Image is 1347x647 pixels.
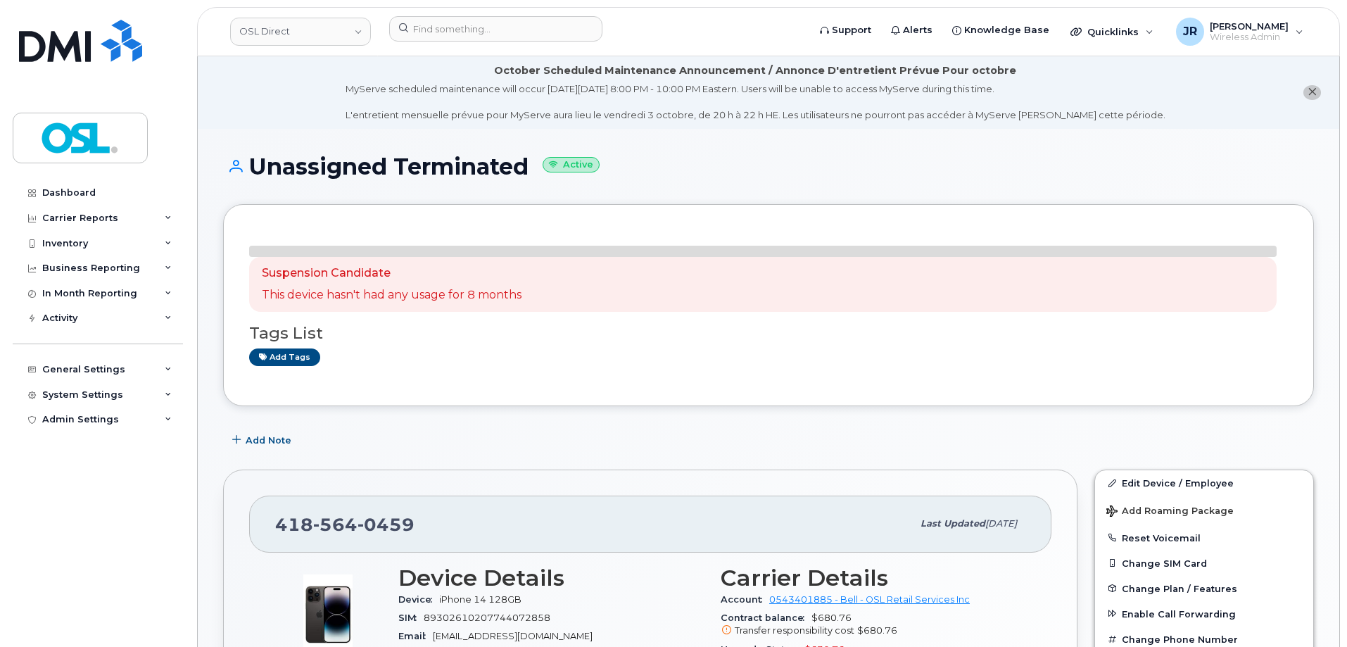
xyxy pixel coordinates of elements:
[1095,496,1313,524] button: Add Roaming Package
[721,613,811,623] span: Contract balance
[494,63,1016,78] div: October Scheduled Maintenance Announcement / Annonce D'entretient Prévue Pour octobre
[358,514,415,535] span: 0459
[1303,85,1321,100] button: close notification
[721,594,769,605] span: Account
[1095,470,1313,496] a: Edit Device / Employee
[433,631,593,641] span: [EMAIL_ADDRESS][DOMAIN_NAME]
[1095,525,1313,551] button: Reset Voicemail
[439,594,521,605] span: iPhone 14 128GB
[223,154,1314,179] h1: Unassigned Terminated
[1095,601,1313,627] button: Enable Call Forwarding
[857,625,897,636] span: $680.76
[424,613,550,623] span: 89302610207744072858
[921,518,985,529] span: Last updated
[721,565,1026,591] h3: Carrier Details
[1122,583,1237,593] span: Change Plan / Features
[735,625,854,636] span: Transfer responsibility cost
[262,287,521,303] p: This device hasn't had any usage for 8 months
[398,631,433,641] span: Email
[246,434,291,447] span: Add Note
[249,325,1288,342] h3: Tags List
[769,594,970,605] a: 0543401885 - Bell - OSL Retail Services Inc
[985,518,1017,529] span: [DATE]
[721,613,1026,638] span: $680.76
[398,565,704,591] h3: Device Details
[262,265,521,282] p: Suspension Candidate
[1095,551,1313,576] button: Change SIM Card
[346,82,1165,122] div: MyServe scheduled maintenance will occur [DATE][DATE] 8:00 PM - 10:00 PM Eastern. Users will be u...
[249,348,320,366] a: Add tags
[313,514,358,535] span: 564
[543,157,600,173] small: Active
[398,613,424,623] span: SIM
[398,594,439,605] span: Device
[1122,608,1236,619] span: Enable Call Forwarding
[1106,505,1234,519] span: Add Roaming Package
[223,427,303,453] button: Add Note
[275,514,415,535] span: 418
[1095,576,1313,601] button: Change Plan / Features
